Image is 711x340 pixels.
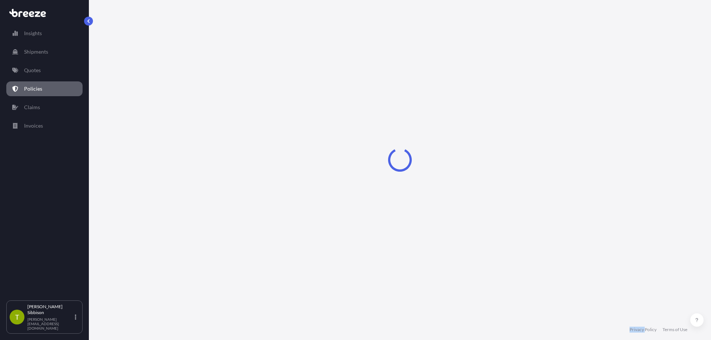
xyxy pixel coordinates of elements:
span: T [15,313,19,321]
p: Insights [24,30,42,37]
p: Invoices [24,122,43,129]
p: [PERSON_NAME][EMAIL_ADDRESS][DOMAIN_NAME] [27,317,73,330]
p: Policies [24,85,42,92]
p: Claims [24,104,40,111]
p: [PERSON_NAME] Sibbison [27,304,73,316]
p: Shipments [24,48,48,55]
p: Quotes [24,67,41,74]
a: Terms of Use [662,327,687,333]
a: Insights [6,26,83,41]
a: Policies [6,81,83,96]
a: Claims [6,100,83,115]
a: Invoices [6,118,83,133]
a: Privacy Policy [630,327,657,333]
a: Quotes [6,63,83,78]
a: Shipments [6,44,83,59]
